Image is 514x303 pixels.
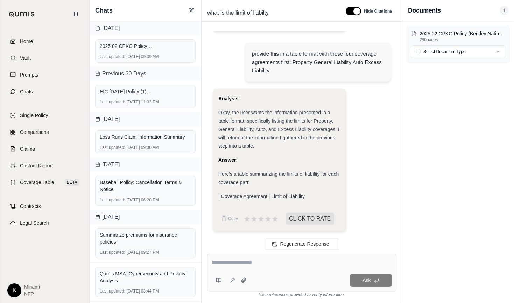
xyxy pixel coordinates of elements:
[95,6,113,15] span: Chats
[218,212,241,226] button: Copy
[218,110,339,149] span: Okay, the user wants the information presented in a table format, specifically listing the limits...
[100,270,191,284] div: Qumis MSA: Cybersecurity and Privacy Analysis
[5,158,85,173] a: Custom Report
[280,241,329,247] span: Regenerate Response
[100,288,125,294] span: Last updated:
[20,162,53,169] span: Custom Report
[24,283,40,290] span: Minami
[5,141,85,157] a: Claims
[20,55,31,62] span: Vault
[100,250,125,255] span: Last updated:
[228,216,238,222] span: Copy
[90,158,201,172] div: [DATE]
[204,7,272,19] span: what is the limit of liabilty
[100,99,191,105] div: [DATE] 11:32 PM
[5,67,85,82] a: Prompts
[207,292,396,297] div: *Use references provided to verify information.
[90,21,201,35] div: [DATE]
[100,197,191,203] div: [DATE] 06:20 PM
[20,71,38,78] span: Prompts
[20,145,35,152] span: Claims
[100,231,191,245] div: Summarize premiums for insurance policies
[100,145,191,150] div: [DATE] 09:30 AM
[20,219,49,226] span: Legal Search
[218,96,240,101] strong: Analysis:
[100,134,191,140] div: Loss Runs Claim Information Summary
[90,210,201,224] div: [DATE]
[100,54,125,59] span: Last updated:
[20,112,48,119] span: Single Policy
[65,179,79,186] span: BETA
[100,54,191,59] div: [DATE] 09:09 AM
[100,179,191,193] div: Baseball Policy: Cancellation Terms & Notice
[20,88,33,95] span: Chats
[218,157,238,163] strong: Answer:
[252,50,384,75] div: provide this in a table format with these four coverage agreements first: Property General Liabil...
[204,7,337,19] div: Edit Title
[5,50,85,66] a: Vault
[5,215,85,231] a: Legal Search
[408,6,441,15] h3: Documents
[286,213,334,225] span: CLICK TO RATE
[411,30,505,43] button: 2025 02 CPKG Policy (Berkley National Insurance).pdf290pages
[100,250,191,255] div: [DATE] 09:27 PM
[5,199,85,214] a: Contracts
[5,34,85,49] a: Home
[7,283,21,297] div: K
[364,8,392,14] span: Hide Citations
[420,30,505,37] p: 2025 02 CPKG Policy (Berkley National Insurance).pdf
[20,179,54,186] span: Coverage Table
[362,277,371,283] span: Ask
[100,88,152,95] span: EIC [DATE] Policy (1).pdf
[90,67,201,81] div: Previous 30 Days
[100,288,191,294] div: [DATE] 03:44 PM
[5,124,85,140] a: Comparisons
[100,145,125,150] span: Last updated:
[5,84,85,99] a: Chats
[218,194,305,199] span: | Coverage Agreement | Limit of Liability
[9,12,35,17] img: Qumis Logo
[24,290,40,297] span: NFP
[100,99,125,105] span: Last updated:
[20,203,41,210] span: Contracts
[266,238,338,250] button: Regenerate Response
[218,171,339,185] span: Here's a table summarizing the limits of liability for each coverage part:
[187,6,196,15] button: New Chat
[100,43,152,50] span: 2025 02 CPKG Policy (Berkley National Insurance).pdf
[5,175,85,190] a: Coverage TableBETA
[5,108,85,123] a: Single Policy
[70,8,81,20] button: Collapse sidebar
[420,37,505,43] p: 290 pages
[20,38,33,45] span: Home
[350,274,392,287] button: Ask
[100,197,125,203] span: Last updated:
[90,112,201,126] div: [DATE]
[500,6,508,15] span: 1
[20,129,49,136] span: Comparisons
